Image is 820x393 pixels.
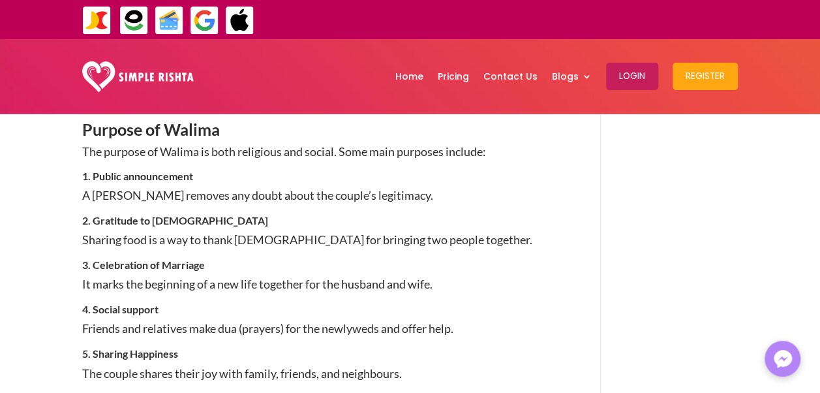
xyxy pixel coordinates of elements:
span: Sharing food is a way to thank [DEMOGRAPHIC_DATA] for bringing two people together. [82,232,532,247]
img: JazzCash-icon [82,6,112,35]
div: ایپ میں پیمنٹ صرف گوگل پے اور ایپل پے کے ذریعے ممکن ہے۔ ، یا کریڈٹ کارڈ کے ذریعے ویب سائٹ پر ہوگی۔ [291,12,791,27]
strong: جاز کیش [508,8,536,31]
a: Home [395,42,423,110]
button: Login [606,63,658,90]
span: 3. Celebration of Marriage [82,259,205,271]
a: Contact Us [483,42,538,110]
img: Credit Cards [155,6,184,35]
a: Blogs [552,42,592,110]
a: Pricing [438,42,469,110]
span: 4. Social support [82,303,159,315]
img: EasyPaisa-icon [119,6,149,35]
img: GooglePay-icon [190,6,219,35]
span: It marks the beginning of a new life together for the husband and wife. [82,277,433,291]
span: The couple shares their joy with family, friends, and neighbours. [82,366,402,380]
strong: ایزی پیسہ [476,8,505,31]
button: Register [673,63,738,90]
span: Friends and relatives make dua (prayers) for the newlyweds and offer help. [82,321,453,336]
img: Messenger [770,346,796,372]
span: The purpose of Walima is both religious and social. Some main purposes include: [82,144,486,159]
a: Login [606,42,658,110]
span: 1. Public announcement [82,170,193,182]
span: A [PERSON_NAME] removes any doubt about the couple’s legitimacy. [82,188,433,202]
img: ApplePay-icon [225,6,254,35]
span: Purpose of Walima [82,119,220,139]
span: 5. Sharing Happiness [82,347,178,360]
span: 2. Gratitude to [DEMOGRAPHIC_DATA] [82,214,268,227]
a: Register [673,42,738,110]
